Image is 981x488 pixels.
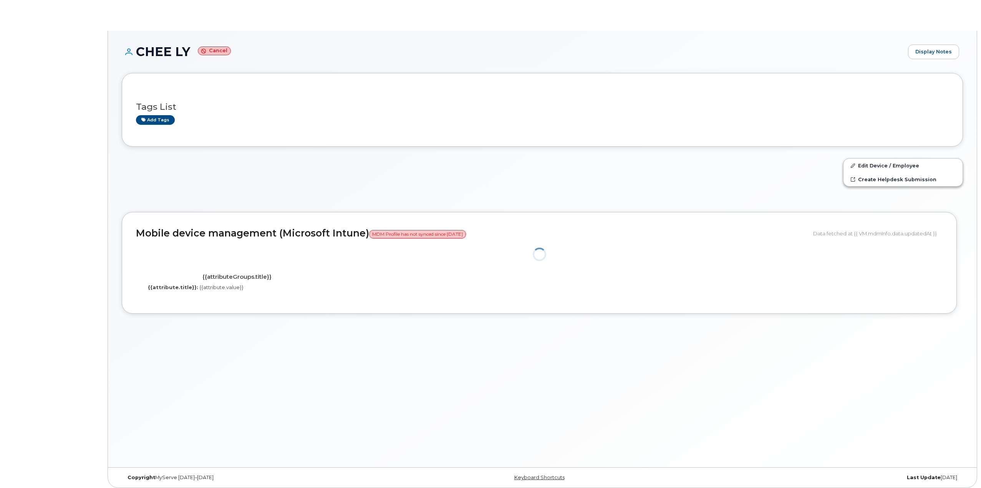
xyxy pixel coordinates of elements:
h3: Tags List [136,102,949,112]
strong: Copyright [128,475,155,480]
div: Data fetched at {{ VM.mdmInfo.data.updatedAt }} [813,226,943,241]
a: Display Notes [908,45,959,59]
div: [DATE] [683,475,963,481]
a: Add tags [136,115,175,125]
div: MyServe [DATE]–[DATE] [122,475,402,481]
h4: {{attributeGroups.title}} [142,274,332,280]
a: Edit Device / Employee [843,159,963,172]
strong: Last Update [907,475,941,480]
label: {{attribute.title}}: [148,284,198,291]
small: Cancel [198,46,231,55]
span: {{attribute.value}} [199,284,244,290]
a: Create Helpdesk Submission [843,172,963,186]
h2: Mobile device management (Microsoft Intune) [136,228,807,239]
h1: CHEE LY [122,45,904,58]
a: Keyboard Shortcuts [514,475,565,480]
span: MDM Profile has not synced since [DATE] [369,230,466,238]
